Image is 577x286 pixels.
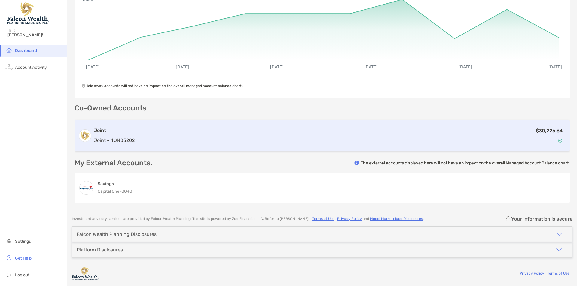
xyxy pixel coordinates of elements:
[72,267,99,280] img: company logo
[354,161,359,165] img: info
[98,181,132,187] h4: Savings
[82,84,243,88] span: Held away accounts will not have an impact on the overall managed account balance chart.
[94,127,135,134] h3: Joint
[520,271,544,275] a: Privacy Policy
[5,271,13,278] img: logout icon
[15,65,47,70] span: Account Activity
[15,256,32,261] span: Get Help
[364,65,378,70] text: [DATE]
[77,247,123,253] div: Platform Disclosures
[270,65,284,70] text: [DATE]
[548,65,562,70] text: [DATE]
[75,104,570,112] p: Co-Owned Accounts
[312,217,334,221] a: Terms of Use
[5,237,13,245] img: settings icon
[511,216,572,222] p: Your information is secure
[7,32,63,38] span: [PERSON_NAME]!
[72,217,424,221] p: Investment advisory services are provided by Falcon Wealth Planning . This site is powered by Zoe...
[558,138,562,143] img: Account Status icon
[556,246,563,253] img: icon arrow
[459,65,472,70] text: [DATE]
[5,47,13,54] img: household icon
[94,137,135,144] p: Joint - 4QN05202
[79,130,91,142] img: logo account
[556,230,563,238] img: icon arrow
[176,65,189,70] text: [DATE]
[15,48,37,53] span: Dashboard
[77,231,157,237] div: Falcon Wealth Planning Disclosures
[536,127,563,134] p: $30,226.64
[86,65,99,70] text: [DATE]
[361,160,570,166] p: The external accounts displayed here will not have an impact on the overall Managed Account Balan...
[5,254,13,261] img: get-help icon
[547,271,569,275] a: Terms of Use
[80,181,93,194] img: 360 Money Market
[370,217,423,221] a: Model Marketplace Disclosures
[7,2,49,24] img: Falcon Wealth Planning Logo
[5,63,13,71] img: activity icon
[15,239,31,244] span: Settings
[75,159,152,167] p: My External Accounts.
[337,217,362,221] a: Privacy Policy
[98,189,121,194] span: Capital One -
[121,189,132,194] span: 8848
[15,272,29,278] span: Log out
